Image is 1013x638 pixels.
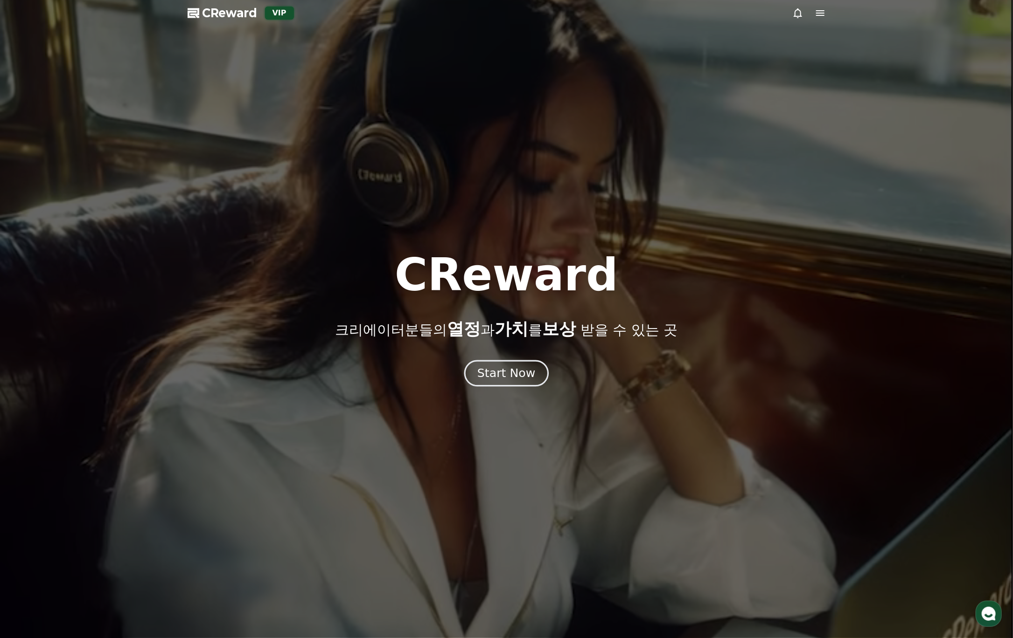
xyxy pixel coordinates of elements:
span: 대화 [85,310,97,317]
a: 홈 [3,295,62,319]
a: 대화 [62,295,120,319]
a: Start Now [466,370,547,379]
span: 가치 [495,319,528,338]
button: Start Now [464,360,549,386]
a: 설정 [120,295,179,319]
span: 열정 [447,319,481,338]
span: 보상 [542,319,576,338]
div: VIP [265,7,294,20]
p: 크리에이터분들의 과 를 받을 수 있는 곳 [335,320,678,338]
a: CReward [188,6,258,21]
h1: CReward [395,253,618,297]
div: Start Now [477,365,535,381]
span: CReward [203,6,258,21]
span: 설정 [144,309,155,317]
span: 홈 [29,309,35,317]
